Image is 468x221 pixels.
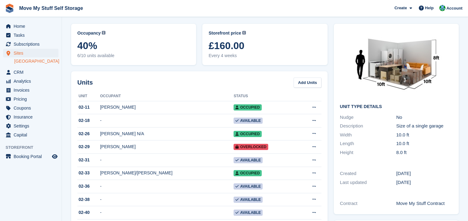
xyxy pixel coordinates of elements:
span: Available [234,118,263,124]
div: 02-33 [77,170,100,176]
h2: Units [77,78,93,87]
td: - [100,206,234,219]
span: Capital [14,131,51,139]
div: 10.0 ft [396,140,453,147]
span: 6/10 units available [77,52,190,59]
span: Available [234,183,263,190]
a: menu [3,122,58,130]
a: menu [3,40,58,48]
div: Contract [340,200,396,207]
div: Height [340,149,396,156]
span: Pricing [14,95,51,103]
span: Invoices [14,86,51,94]
div: 02-36 [77,183,100,190]
div: [PERSON_NAME] [100,104,234,111]
td: - [100,114,234,127]
div: 02-38 [77,196,100,203]
a: menu [3,86,58,94]
td: - [100,154,234,167]
img: icon-info-grey-7440780725fd019a000dd9b08b2336e03edf1995a4989e88bcd33f0948082b44.svg [242,31,246,35]
span: Sites [14,49,51,57]
th: Status [234,91,297,101]
a: Add Units [294,77,321,88]
div: Created [340,170,396,177]
div: 02-11 [77,104,100,111]
div: 8.0 ft [396,149,453,156]
td: - [100,193,234,206]
a: menu [3,113,58,121]
a: menu [3,22,58,31]
a: menu [3,152,58,161]
img: 100.jpg [350,30,443,99]
div: [DATE] [396,170,453,177]
div: Description [340,123,396,130]
span: Available [234,210,263,216]
span: Overlocked [234,144,268,150]
th: Unit [77,91,100,101]
div: Nudge [340,114,396,121]
span: CRM [14,68,51,77]
a: Move My Stuff Self Storage [17,3,85,13]
div: 02-40 [77,209,100,216]
div: [PERSON_NAME] N/A [100,131,234,137]
span: Storefront [6,144,62,151]
div: 02-31 [77,157,100,163]
span: Create [394,5,407,11]
div: No [396,114,453,121]
span: Analytics [14,77,51,85]
div: 02-29 [77,144,100,150]
span: Account [446,5,462,11]
span: Help [425,5,434,11]
span: Available [234,197,263,203]
div: 02-18 [77,117,100,124]
a: menu [3,49,58,57]
a: menu [3,77,58,85]
span: Occupied [234,170,261,176]
div: Last updated [340,179,396,186]
span: Subscriptions [14,40,51,48]
img: stora-icon-8386f47178a22dfd0bd8f6a31ec36ba5ce8667c1dd55bd0f319d3a0aa187defe.svg [5,4,14,13]
div: [DATE] [396,179,453,186]
th: Occupant [100,91,234,101]
div: Length [340,140,396,147]
div: 02-26 [77,131,100,137]
a: menu [3,104,58,112]
span: Booking Portal [14,152,51,161]
span: £160.00 [208,40,321,51]
span: Insurance [14,113,51,121]
h2: Unit Type details [340,104,453,109]
span: Coupons [14,104,51,112]
a: menu [3,31,58,40]
div: Size of a single garage [396,123,453,130]
img: Dan [439,5,445,11]
span: Occupied [234,104,261,111]
span: Every 4 weeks [208,52,321,59]
a: [GEOGRAPHIC_DATA] [14,58,58,64]
img: icon-info-grey-7440780725fd019a000dd9b08b2336e03edf1995a4989e88bcd33f0948082b44.svg [102,31,105,35]
span: Home [14,22,51,31]
span: Settings [14,122,51,130]
div: Move My Stuff Contract [396,200,453,207]
span: Tasks [14,31,51,40]
div: 10.0 ft [396,131,453,139]
div: [PERSON_NAME] [100,144,234,150]
a: menu [3,95,58,103]
div: [PERSON_NAME]/[PERSON_NAME] [100,170,234,176]
span: Storefront price [208,30,241,36]
span: 40% [77,40,190,51]
a: menu [3,131,58,139]
div: Width [340,131,396,139]
span: Available [234,157,263,163]
span: Occupancy [77,30,101,36]
td: - [100,180,234,193]
a: Preview store [51,153,58,160]
span: Occupied [234,131,261,137]
a: menu [3,68,58,77]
